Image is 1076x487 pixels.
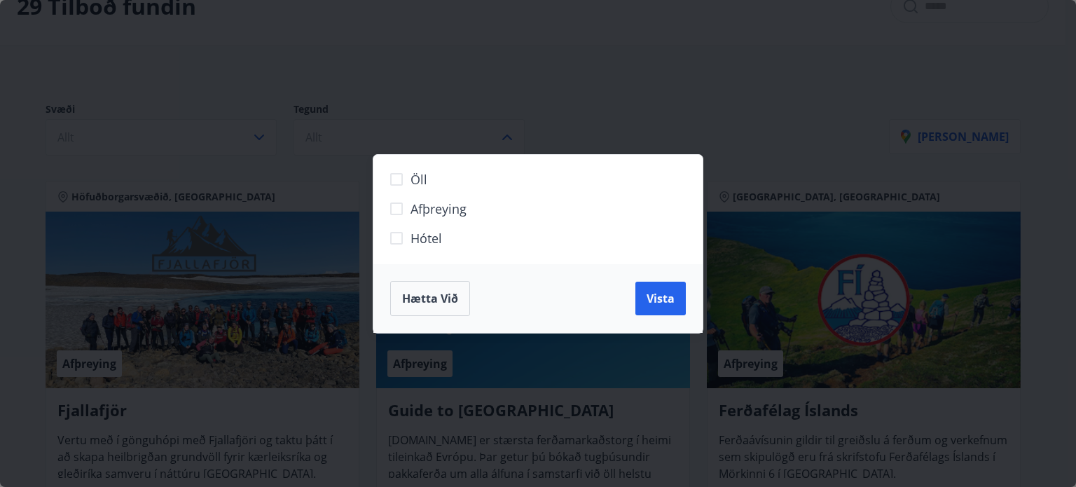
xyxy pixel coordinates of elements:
span: Hótel [411,229,442,247]
span: Hætta við [402,291,458,306]
button: Vista [635,282,686,315]
span: Afþreying [411,200,467,218]
span: Öll [411,170,427,188]
button: Hætta við [390,281,470,316]
span: Vista [647,291,675,306]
